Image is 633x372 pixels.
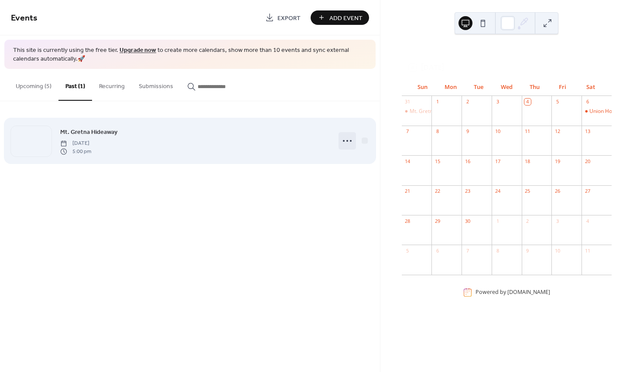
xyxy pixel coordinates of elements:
[404,188,411,195] div: 21
[549,78,577,96] div: Fri
[494,128,501,135] div: 10
[60,127,117,137] a: Mt. Gretna Hideaway
[584,99,591,105] div: 6
[584,247,591,254] div: 11
[404,99,411,105] div: 31
[554,99,561,105] div: 5
[434,247,441,254] div: 6
[554,128,561,135] div: 12
[277,14,301,23] span: Export
[60,147,91,155] span: 5:00 pm
[584,158,591,164] div: 20
[464,247,471,254] div: 7
[524,247,531,254] div: 9
[409,78,437,96] div: Sun
[520,78,548,96] div: Thu
[494,247,501,254] div: 8
[434,188,441,195] div: 22
[476,289,550,296] div: Powered by
[524,99,531,105] div: 4
[437,78,465,96] div: Mon
[494,218,501,224] div: 1
[434,99,441,105] div: 1
[465,78,493,96] div: Tue
[554,188,561,195] div: 26
[402,108,432,115] div: Mt. Gretna Hideaway
[404,128,411,135] div: 7
[524,218,531,224] div: 2
[584,188,591,195] div: 27
[434,158,441,164] div: 15
[577,78,605,96] div: Sat
[464,188,471,195] div: 23
[404,247,411,254] div: 5
[584,218,591,224] div: 4
[434,128,441,135] div: 8
[464,158,471,164] div: 16
[329,14,363,23] span: Add Event
[464,128,471,135] div: 9
[259,10,307,25] a: Export
[524,188,531,195] div: 25
[493,78,520,96] div: Wed
[92,69,132,100] button: Recurring
[11,10,38,27] span: Events
[58,69,92,101] button: Past (1)
[582,108,612,115] div: Union House Taproom & Livery
[464,218,471,224] div: 30
[554,158,561,164] div: 19
[9,69,58,100] button: Upcoming (5)
[507,289,550,296] a: [DOMAIN_NAME]
[404,158,411,164] div: 14
[311,10,369,25] button: Add Event
[554,247,561,254] div: 10
[494,188,501,195] div: 24
[464,99,471,105] div: 2
[60,128,117,137] span: Mt. Gretna Hideaway
[404,218,411,224] div: 28
[494,158,501,164] div: 17
[584,128,591,135] div: 13
[524,158,531,164] div: 18
[13,46,367,63] span: This site is currently using the free tier. to create more calendars, show more than 10 events an...
[524,128,531,135] div: 11
[434,218,441,224] div: 29
[120,44,156,56] a: Upgrade now
[402,47,612,57] div: [DATE]
[132,69,180,100] button: Submissions
[410,108,461,115] div: Mt. Gretna Hideaway
[554,218,561,224] div: 3
[60,140,91,147] span: [DATE]
[494,99,501,105] div: 3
